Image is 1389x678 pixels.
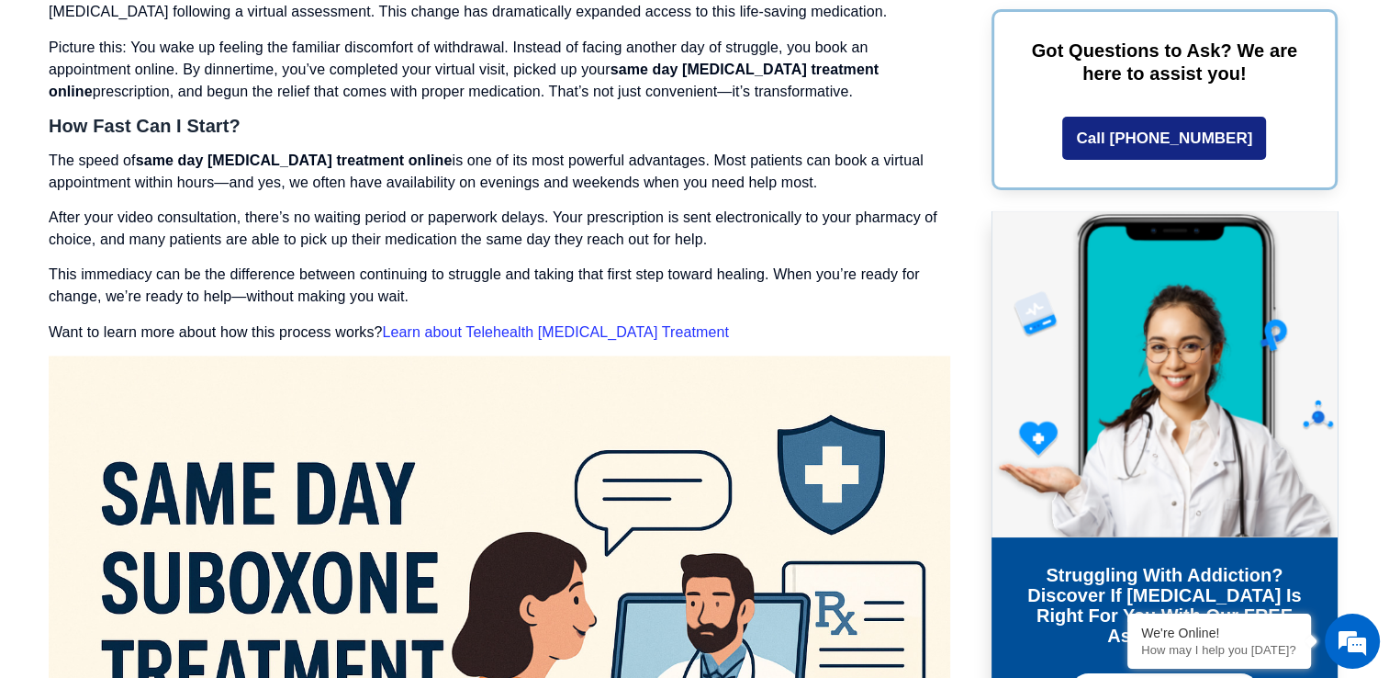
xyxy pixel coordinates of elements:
[49,206,950,250] p: After your video consultation, there’s no waiting period or paperwork delays. Your prescription i...
[1022,40,1307,85] p: Got Questions to Ask? We are here to assist you!
[1141,643,1297,657] p: How may I help you today?
[49,263,950,307] p: This immediacy can be the difference between continuing to struggle and taking that first step to...
[1062,117,1266,160] a: Call [PHONE_NUMBER]
[20,95,48,122] div: Navigation go back
[49,36,950,102] p: Picture this: You wake up feeling the familiar discomfort of withdrawal. Instead of facing anothe...
[301,9,345,53] div: Minimize live chat window
[1005,565,1324,646] h3: Struggling with addiction? Discover if [MEDICAL_DATA] is right for you with our FREE Assessment!
[136,152,453,167] strong: same day [MEDICAL_DATA] treatment online
[382,323,728,339] a: Learn about Telehealth [MEDICAL_DATA] Treatment
[106,215,253,401] span: We're online!
[123,96,336,120] div: Chat with us now
[49,116,950,134] h3: How Fast Can I Start?
[49,149,950,193] p: The speed of is one of its most powerful advantages. Most patients can book a virtual appointment...
[1141,626,1297,640] div: We're Online!
[49,321,950,343] p: Want to learn more about how this process works?
[9,469,350,533] textarea: Type your message and hit 'Enter'
[991,211,1338,537] img: Online Suboxone Treatment - Opioid Addiction Treatment using phone
[1076,130,1252,146] span: Call [PHONE_NUMBER]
